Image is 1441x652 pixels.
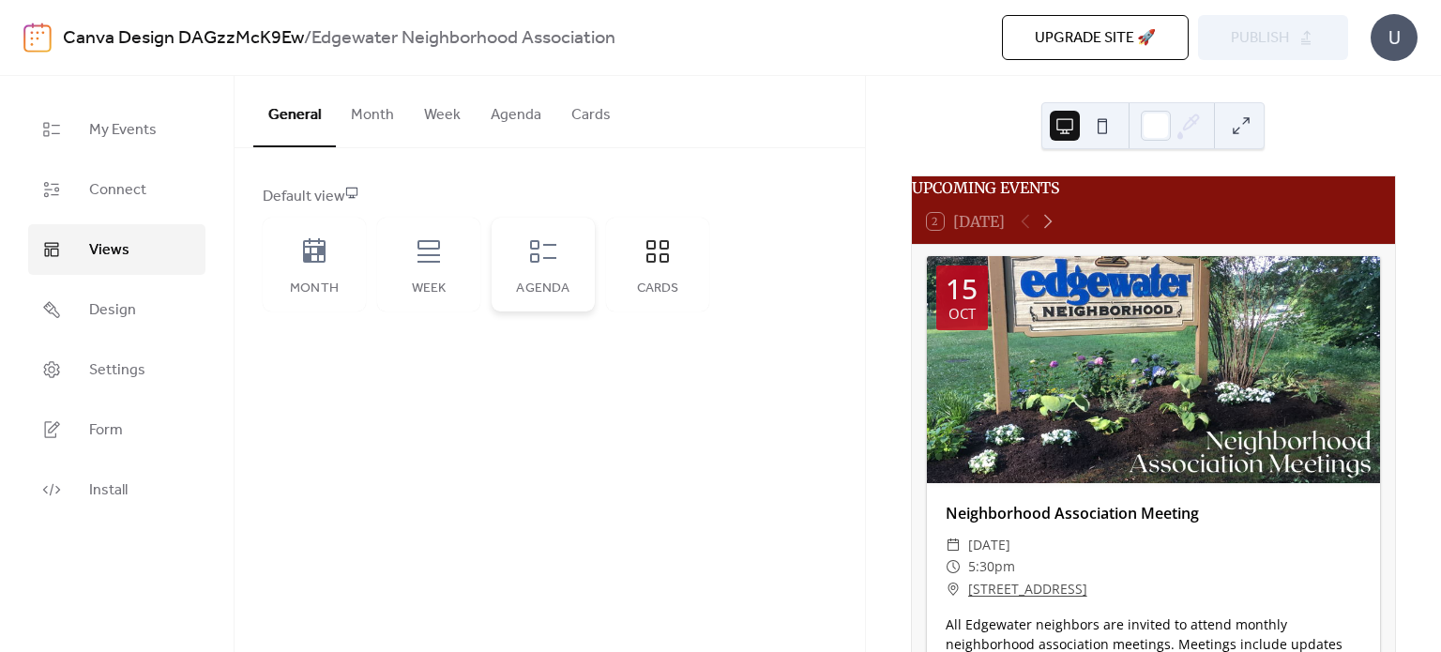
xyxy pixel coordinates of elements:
div: 15 [946,275,978,303]
span: Upgrade site 🚀 [1035,27,1156,50]
a: [STREET_ADDRESS] [968,578,1087,600]
a: Form [28,404,205,455]
b: Edgewater Neighborhood Association [311,21,615,56]
div: Default view [263,186,833,208]
button: Upgrade site 🚀 [1002,15,1189,60]
span: Settings [89,359,145,382]
div: Neighborhood Association Meeting [927,502,1380,524]
a: Connect [28,164,205,215]
span: My Events [89,119,157,142]
div: Agenda [510,281,576,296]
a: Canva Design DAGzzMcK9Ew [63,21,304,56]
button: Week [409,76,476,145]
a: Views [28,224,205,275]
span: Connect [89,179,146,202]
a: Design [28,284,205,335]
button: Month [336,76,409,145]
b: / [304,21,311,56]
span: [DATE] [968,534,1010,556]
div: Week [396,281,462,296]
span: Views [89,239,129,262]
div: ​ [946,534,961,556]
span: Install [89,479,128,502]
button: General [253,76,336,147]
div: ​ [946,578,961,600]
a: Settings [28,344,205,395]
div: Cards [625,281,690,296]
div: Month [281,281,347,296]
a: Install [28,464,205,515]
span: 5:30pm [968,555,1015,578]
a: My Events [28,104,205,155]
button: Agenda [476,76,556,145]
span: Form [89,419,123,442]
div: ​ [946,555,961,578]
button: Cards [556,76,626,145]
span: Design [89,299,136,322]
div: U [1371,14,1418,61]
div: Oct [948,307,976,321]
img: logo [23,23,52,53]
div: UPCOMING EVENTS [912,176,1395,199]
